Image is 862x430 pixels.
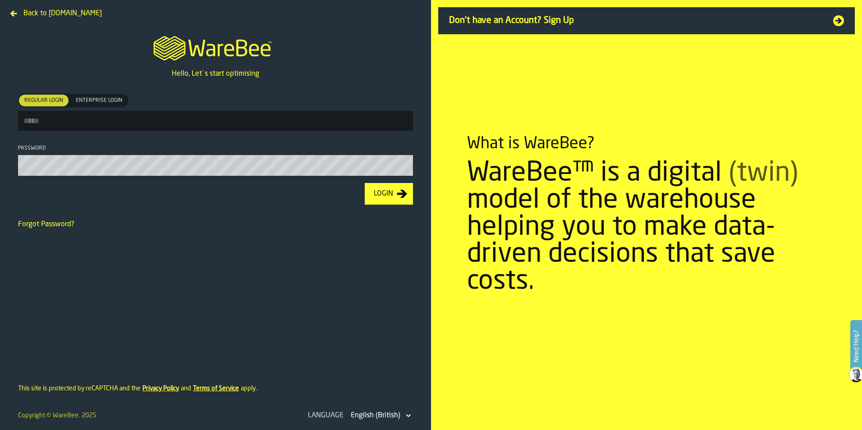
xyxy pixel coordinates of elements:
a: Privacy Policy [142,385,179,392]
div: What is WareBee? [467,135,595,153]
span: Enterprise Login [72,96,126,105]
div: thumb [19,95,69,106]
a: Back to [DOMAIN_NAME] [7,7,105,14]
div: Login [370,188,397,199]
div: LanguageDropdownMenuValue-en-GB [306,408,413,423]
span: Don't have an Account? Sign Up [449,14,822,27]
button: button-Login [365,183,413,205]
span: (twin) [729,160,798,187]
a: Forgot Password? [18,221,74,228]
span: Back to [DOMAIN_NAME] [23,8,102,19]
button: button-toolbar-Password [400,162,411,171]
label: Need Help? [851,321,861,371]
a: logo-header [145,25,285,69]
input: button-toolbar-Password [18,155,413,176]
label: button-switch-multi-Enterprise Login [69,94,128,107]
p: Hello, Let`s start optimising [172,69,259,79]
span: Regular Login [21,96,67,105]
div: Language [306,410,345,421]
span: Copyright © [18,412,51,419]
a: Don't have an Account? Sign Up [438,7,855,34]
div: Password [18,145,413,151]
div: WareBee™ is a digital model of the warehouse helping you to make data-driven decisions that save ... [467,160,826,295]
a: Terms of Service [193,385,239,392]
label: button-toolbar-Password [18,145,413,176]
input: button-toolbar-[object Object] [18,111,413,131]
div: thumb [70,95,128,106]
span: 2025 [82,412,96,419]
label: button-toolbar-[object Object] [18,94,413,131]
a: WareBee. [53,412,80,419]
label: button-switch-multi-Regular Login [18,94,69,107]
div: DropdownMenuValue-en-GB [351,410,400,421]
